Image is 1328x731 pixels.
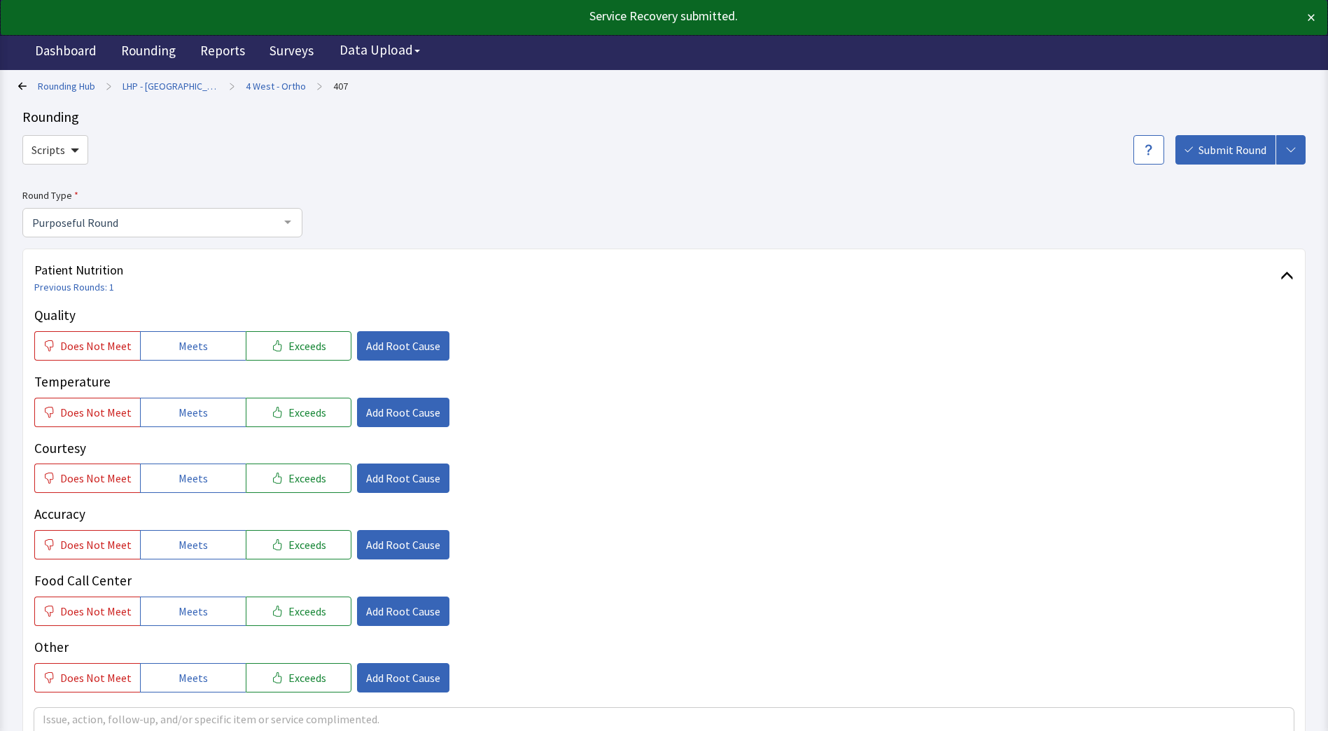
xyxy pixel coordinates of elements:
[366,603,440,620] span: Add Root Cause
[140,464,246,493] button: Meets
[366,404,440,421] span: Add Root Cause
[366,337,440,354] span: Add Root Cause
[34,597,140,626] button: Does Not Meet
[60,337,132,354] span: Does Not Meet
[179,536,208,553] span: Meets
[179,669,208,686] span: Meets
[317,72,322,100] span: >
[22,107,1306,127] div: Rounding
[140,530,246,559] button: Meets
[357,398,449,427] button: Add Root Cause
[34,281,114,293] a: Previous Rounds: 1
[333,79,348,93] a: 407
[22,135,88,165] button: Scripts
[34,637,1294,657] p: Other
[179,404,208,421] span: Meets
[34,305,1294,326] p: Quality
[357,331,449,361] button: Add Root Cause
[111,35,186,70] a: Rounding
[179,470,208,487] span: Meets
[60,536,132,553] span: Does Not Meet
[246,464,351,493] button: Exceeds
[1175,135,1275,165] button: Submit Round
[288,470,326,487] span: Exceeds
[22,187,302,204] label: Round Type
[32,141,65,158] span: Scripts
[357,530,449,559] button: Add Root Cause
[34,571,1294,591] p: Food Call Center
[34,438,1294,459] p: Courtesy
[246,331,351,361] button: Exceeds
[34,663,140,692] button: Does Not Meet
[288,337,326,354] span: Exceeds
[1307,6,1315,29] button: ×
[357,663,449,692] button: Add Root Cause
[34,504,1294,524] p: Accuracy
[34,331,140,361] button: Does Not Meet
[357,464,449,493] button: Add Root Cause
[190,35,256,70] a: Reports
[246,597,351,626] button: Exceeds
[60,470,132,487] span: Does Not Meet
[34,260,1280,280] span: Patient Nutrition
[366,470,440,487] span: Add Root Cause
[1198,141,1266,158] span: Submit Round
[140,597,246,626] button: Meets
[34,372,1294,392] p: Temperature
[179,337,208,354] span: Meets
[288,603,326,620] span: Exceeds
[60,603,132,620] span: Does Not Meet
[288,536,326,553] span: Exceeds
[34,398,140,427] button: Does Not Meet
[246,530,351,559] button: Exceeds
[230,72,235,100] span: >
[29,214,274,230] span: Purposeful Round
[357,597,449,626] button: Add Root Cause
[123,79,218,93] a: LHP - [GEOGRAPHIC_DATA]
[60,404,132,421] span: Does Not Meet
[246,663,351,692] button: Exceeds
[331,37,428,63] button: Data Upload
[366,536,440,553] span: Add Root Cause
[38,79,95,93] a: Rounding Hub
[288,404,326,421] span: Exceeds
[246,398,351,427] button: Exceeds
[25,35,107,70] a: Dashboard
[259,35,324,70] a: Surveys
[179,603,208,620] span: Meets
[140,663,246,692] button: Meets
[106,72,111,100] span: >
[60,669,132,686] span: Does Not Meet
[140,331,246,361] button: Meets
[366,669,440,686] span: Add Root Cause
[246,79,306,93] a: 4 West - Ortho
[34,530,140,559] button: Does Not Meet
[288,669,326,686] span: Exceeds
[34,464,140,493] button: Does Not Meet
[13,6,1185,26] div: Service Recovery submitted.
[140,398,246,427] button: Meets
